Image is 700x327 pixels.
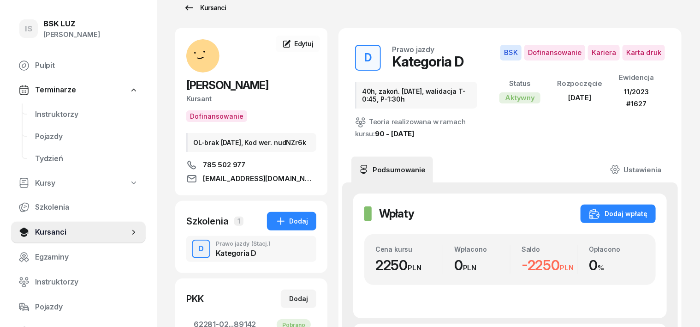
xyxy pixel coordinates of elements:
[500,45,522,61] span: BSK
[11,271,146,293] a: Instruktorzy
[186,215,229,228] div: Szkolenia
[28,103,146,126] a: Instruktorzy
[589,257,645,274] div: 0
[568,93,591,102] span: [DATE]
[35,109,138,121] span: Instruktorzy
[43,20,100,28] div: BSK LUZ
[28,126,146,148] a: Pojazdy
[603,157,669,182] a: Ustawienia
[35,177,55,189] span: Kursy
[25,25,32,33] span: IS
[35,276,138,288] span: Instruktorzy
[581,205,656,223] button: Dodaj wpłatę
[11,196,146,218] a: Szkolenia
[11,54,146,77] a: Pulpit
[216,241,271,247] div: Prawo jazdy
[522,245,577,253] div: Saldo
[557,78,602,90] div: Rozpoczęcie
[35,226,129,238] span: Kursanci
[186,110,247,122] button: Dofinansowanie
[619,86,654,109] div: 11/2023 #1627
[379,206,414,221] h2: Wpłaty
[11,296,146,318] a: Pojazdy
[375,245,443,253] div: Cena kursu
[186,236,316,262] button: DPrawo jazdy(Stacj.)Kategoria D
[35,153,138,165] span: Tydzień
[186,292,204,305] div: PKK
[463,263,477,272] small: PLN
[186,93,316,105] div: Kursant
[392,46,434,53] div: Prawo jazdy
[11,221,146,243] a: Kursanci
[355,45,381,71] button: D
[408,263,421,272] small: PLN
[589,208,647,219] div: Dodaj wpłatę
[35,251,138,263] span: Egzaminy
[35,60,138,72] span: Pulpit
[192,240,210,258] button: D
[522,257,577,274] div: -2250
[35,301,138,313] span: Pojazdy
[499,78,540,90] div: Status
[524,45,585,61] span: Dofinansowanie
[294,40,314,48] span: Edytuj
[234,217,243,226] span: 1
[43,29,100,41] div: [PERSON_NAME]
[35,84,76,96] span: Terminarze
[186,79,268,92] span: [PERSON_NAME]
[11,246,146,268] a: Egzaminy
[186,133,316,152] div: OL-brak [DATE], Kod wer. nudNZr6k
[28,148,146,170] a: Tydzień
[203,159,245,170] span: 785 502 977
[35,131,138,143] span: Pojazdy
[267,212,316,230] button: Dodaj
[281,290,316,308] button: Dodaj
[11,79,146,101] a: Terminarze
[598,263,604,272] small: %
[361,48,375,67] div: D
[11,173,146,194] a: Kursy
[623,45,665,61] span: Karta druk
[560,263,574,272] small: PLN
[454,245,510,253] div: Wpłacono
[375,257,443,274] div: 2250
[276,36,320,52] a: Edytuj
[500,45,665,61] button: BSKDofinansowanieKarieraKarta druk
[351,157,433,182] a: Podsumowanie
[588,45,620,61] span: Kariera
[499,92,540,103] div: Aktywny
[216,249,271,257] div: Kategoria D
[289,293,308,304] div: Dodaj
[35,201,138,213] span: Szkolenia
[251,241,271,247] span: (Stacj.)
[355,82,477,109] div: 40h, zakoń. [DATE], walidacja T-0:45, P-1:30h
[195,241,208,257] div: D
[186,173,316,184] a: [EMAIL_ADDRESS][DOMAIN_NAME]
[589,245,645,253] div: Opłacono
[375,129,415,138] a: 90 - [DATE]
[186,159,316,170] a: 785 502 977
[203,173,316,184] span: [EMAIL_ADDRESS][DOMAIN_NAME]
[619,72,654,84] div: Ewidencja
[184,2,226,13] div: Kursanci
[454,257,510,274] div: 0
[275,216,308,227] div: Dodaj
[355,116,477,140] div: Teoria realizowana w ramach kursu:
[392,53,463,70] div: Kategoria D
